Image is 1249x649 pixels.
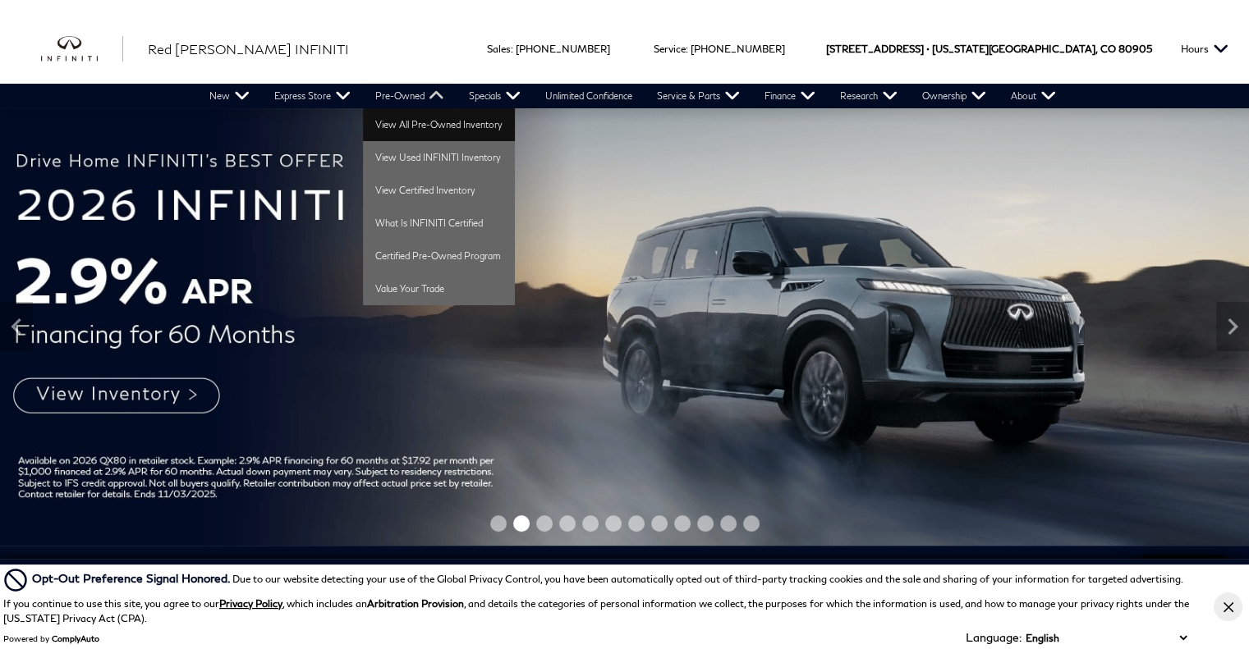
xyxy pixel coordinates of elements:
[645,84,752,108] a: Service & Parts
[197,84,262,108] a: New
[363,141,515,174] a: View Used INFINITI Inventory
[363,174,515,207] a: View Certified Inventory
[605,515,622,532] span: Go to slide 6
[148,41,349,57] span: Red [PERSON_NAME] INFINITI
[1100,14,1116,84] span: CO
[559,515,576,532] span: Go to slide 4
[720,515,737,532] span: Go to slide 11
[1118,14,1152,84] span: 80905
[32,571,232,585] span: Opt-Out Preference Signal Honored .
[3,633,99,643] div: Powered by
[651,515,668,532] span: Go to slide 8
[697,515,714,532] span: Go to slide 10
[3,597,1189,624] p: If you continue to use this site, you agree to our , which includes an , and details the categori...
[1130,555,1237,596] a: Live Chat
[41,36,123,62] a: infiniti
[41,36,123,62] img: INFINITI
[457,84,533,108] a: Specials
[691,43,785,55] a: [PHONE_NUMBER]
[363,207,515,240] a: What Is INFINITI Certified
[363,108,515,141] a: View All Pre-Owned Inventory
[828,84,910,108] a: Research
[628,515,645,532] span: Go to slide 7
[52,633,99,643] a: ComplyAuto
[363,84,457,108] a: Pre-Owned
[148,39,349,59] a: Red [PERSON_NAME] INFINITI
[197,84,1068,108] nav: Main Navigation
[654,43,686,55] span: Service
[1022,630,1191,646] select: Language Select
[674,515,691,532] span: Go to slide 9
[999,84,1068,108] a: About
[582,515,599,532] span: Go to slide 5
[1216,302,1249,351] div: Next
[533,84,645,108] a: Unlimited Confidence
[826,14,930,84] span: [STREET_ADDRESS] •
[513,515,530,532] span: Go to slide 2
[363,272,515,305] a: Value Your Trade
[262,84,363,108] a: Express Store
[536,515,553,532] span: Go to slide 3
[752,84,828,108] a: Finance
[826,43,1152,55] a: [STREET_ADDRESS] • [US_STATE][GEOGRAPHIC_DATA], CO 80905
[932,14,1098,84] span: [US_STATE][GEOGRAPHIC_DATA],
[32,569,1183,587] div: Due to our website detecting your use of the Global Privacy Control, you have been automatically ...
[910,84,999,108] a: Ownership
[686,43,688,55] span: :
[743,515,760,532] span: Go to slide 12
[511,43,513,55] span: :
[367,597,464,610] strong: Arbitration Provision
[1173,14,1237,84] button: Open the hours dropdown
[487,43,511,55] span: Sales
[219,597,282,610] a: Privacy Policy
[966,632,1022,643] div: Language:
[516,43,610,55] a: [PHONE_NUMBER]
[1214,592,1242,621] button: Close Button
[363,240,515,272] a: Certified Pre-Owned Program
[490,515,507,532] span: Go to slide 1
